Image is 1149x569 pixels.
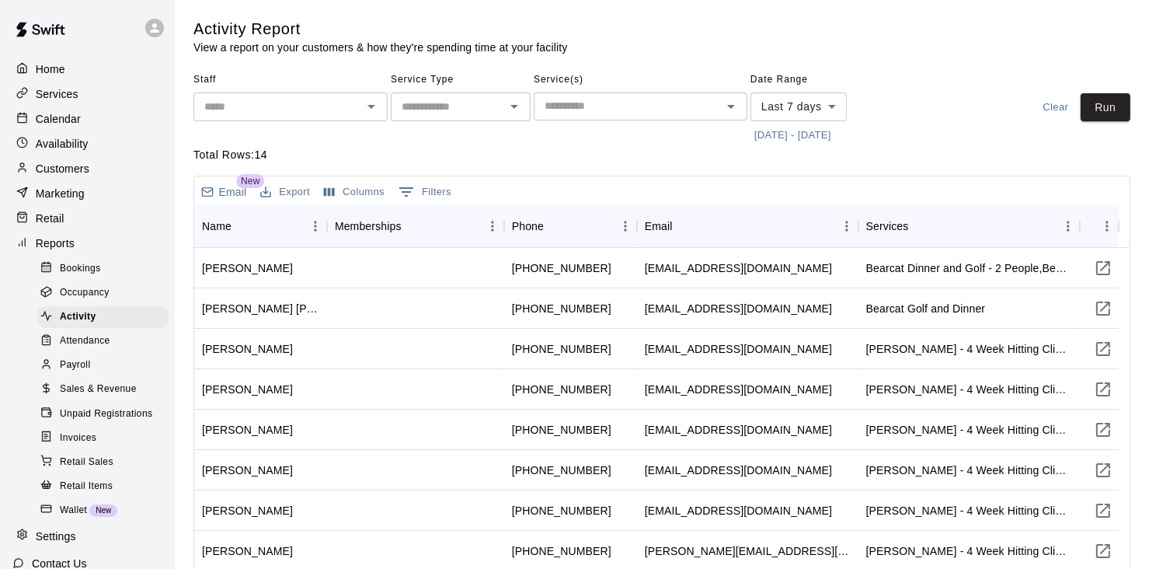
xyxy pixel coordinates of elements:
a: Marketing [12,182,162,205]
button: Menu [614,215,637,238]
a: Reports [12,232,162,255]
span: Retail Items [60,479,113,494]
div: Memberships [335,204,402,248]
p: Marketing [36,186,85,201]
button: Run [1081,93,1130,122]
div: Services [858,204,1080,248]
div: raybouv9462@gmail.com [645,301,832,316]
button: Menu [1057,215,1080,238]
div: Elliott Curtis - 4 Week Hitting Clinic - 5pm [866,422,1072,438]
div: Payroll [37,354,169,376]
p: Email [219,184,247,200]
span: Payroll [60,358,90,373]
span: Invoices [60,431,96,446]
div: +15194019213 [512,301,611,316]
div: Elliott Curtis - 4 Week Hitting Clinic - 5pm [866,463,1072,478]
div: Colton Arsenault [202,543,293,559]
span: Date Range [750,68,886,93]
a: Calendar [12,107,162,131]
a: Retail Sales [37,450,175,474]
div: +15194961335 [512,422,611,438]
div: Activity [37,306,169,328]
div: Elliott Curtis - 4 Week Hitting Clinic - 6:30pm [866,543,1072,559]
svg: Visit customer page [1094,259,1112,278]
div: Memberships [327,204,504,248]
a: Services [12,82,162,106]
span: Bookings [60,261,101,277]
div: Retail [12,207,162,230]
div: Link [1080,204,1119,248]
div: Elliott Curtis - 4 Week Hitting Clinic - 5pm [866,341,1072,357]
button: Clear [1031,93,1081,122]
div: +15193188331 [512,260,611,276]
div: sritchie70@hotmail.com [645,341,832,357]
div: Services [866,204,909,248]
a: Visit customer page [1088,536,1119,567]
div: Elliott Curtis - 4 Week Hitting Clinic - 5pm [866,382,1072,397]
button: Visit customer page [1088,495,1119,526]
a: Settings [12,525,162,548]
a: Invoices [37,426,175,450]
div: matt.moir5@gmail.com [645,503,832,518]
a: Customers [12,157,162,180]
div: Unpaid Registrations [37,403,169,425]
p: Availability [36,136,89,152]
svg: Visit customer page [1094,421,1112,439]
p: Home [36,61,65,77]
div: moceanu7@hotmail.com [645,382,832,397]
h5: Activity Report [193,19,567,40]
div: Name [194,204,327,248]
a: Attendance [37,330,175,354]
span: Unpaid Registrations [60,407,152,422]
div: Phone [512,204,544,248]
div: ren_becca@hotmail.com [645,260,832,276]
a: Activity [37,305,175,330]
a: Retail Items [37,474,175,498]
button: Show filters [395,180,455,204]
p: Customers [36,161,89,176]
p: View a report on your customers & how they're spending time at your facility [193,40,567,55]
a: Availability [12,132,162,155]
button: [DATE] - [DATE] [750,124,835,148]
a: Sales & Revenue [37,378,175,402]
div: Sales & Revenue [37,379,169,400]
div: Bookings [37,258,169,280]
button: Visit customer page [1088,333,1119,365]
svg: Visit customer page [1094,501,1112,520]
div: Retail Sales [37,452,169,473]
button: Open [720,96,742,117]
div: +15195723131 [512,463,611,478]
svg: Visit customer page [1094,542,1112,560]
div: Phone [504,204,637,248]
p: Total Rows: 14 [193,147,1130,163]
button: Select columns [320,180,388,204]
button: Visit customer page [1088,414,1119,445]
div: Aren Jenson [202,260,293,276]
div: Ty Gervais [202,422,293,438]
svg: Visit customer page [1094,461,1112,480]
div: christina_arsenault@outlook.com [645,543,851,559]
svg: Visit customer page [1094,340,1112,358]
p: Reports [36,236,75,251]
div: +15194963517 [512,543,611,559]
p: Settings [36,529,76,544]
div: Julian Moir [202,503,293,518]
span: Sales & Revenue [60,382,137,397]
div: +16477600038 [512,341,611,357]
span: Retail Sales [60,455,113,470]
svg: Visit customer page [1094,299,1112,318]
div: Bearcat Golf and Dinner [866,301,986,316]
div: +15197220079 [512,382,611,397]
button: Visit customer page [1088,253,1119,284]
button: Menu [481,215,504,238]
div: Vinnie Horea [202,463,293,478]
div: Nick Ahearn [202,382,293,397]
span: New [89,506,117,515]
